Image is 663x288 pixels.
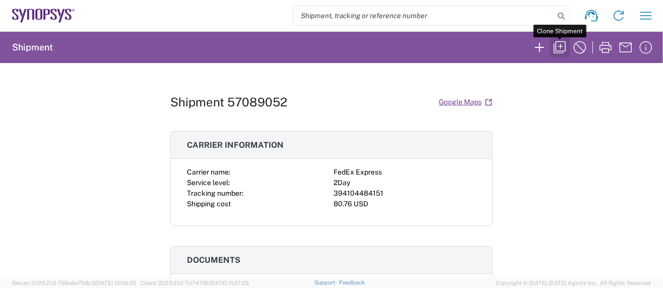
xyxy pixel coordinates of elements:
[187,168,230,176] span: Carrier name:
[12,280,136,286] span: Server: 2025.21.0-769a9a7b8c3
[187,140,284,150] span: Carrier information
[334,188,476,199] div: 394104484151
[314,279,340,285] a: Support
[187,189,243,197] span: Tracking number:
[334,167,476,178] div: FedEx Express
[187,255,240,265] span: Documents
[187,200,231,208] span: Shipping cost
[496,278,651,287] span: Copyright © [DATE]-[DATE] Agistix Inc., All Rights Reserved
[95,280,136,286] span: [DATE] 10:09:35
[170,95,287,109] h1: Shipment 57089052
[334,199,476,209] div: 80.76 USD
[334,178,476,188] div: 2Day
[339,279,365,285] a: Feedback
[12,41,53,53] h2: Shipment
[141,280,249,286] span: Client: 2025.21.0-7d7479b
[210,280,249,286] span: [DATE] 11:37:29
[438,93,493,111] a: Google Maps
[293,6,554,25] input: Shipment, tracking or reference number
[187,179,230,187] span: Service level:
